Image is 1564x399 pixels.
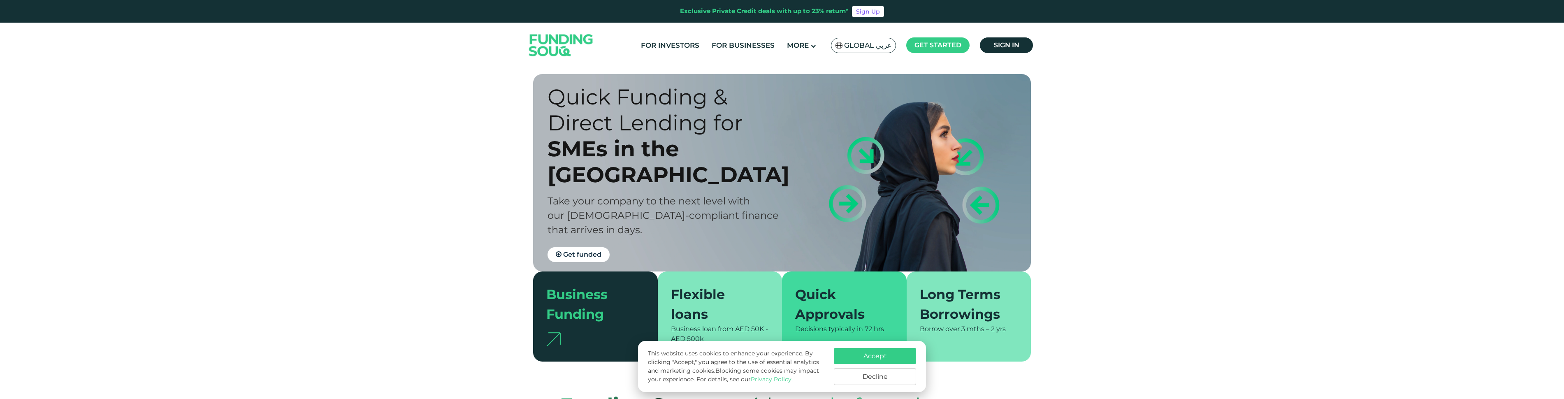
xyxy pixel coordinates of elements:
span: Decisions typically in [795,325,863,333]
span: Business loan from [671,325,733,333]
a: Get funded [548,247,610,262]
img: arrow [546,332,561,346]
div: Flexible loans [671,285,759,324]
span: 3 mths – 2 yrs [961,325,1006,333]
span: Get started [914,41,961,49]
span: Take your company to the next level with our [DEMOGRAPHIC_DATA]-compliant finance that arrives in... [548,195,779,236]
div: Quick Funding & Direct Lending for [548,84,796,136]
a: For Investors [639,39,701,52]
span: Blocking some cookies may impact your experience. [648,367,819,383]
a: Privacy Policy [751,376,791,383]
span: For details, see our . [696,376,793,383]
div: Long Terms Borrowings [920,285,1008,324]
div: Exclusive Private Credit deals with up to 23% return* [680,7,849,16]
a: Sign in [980,37,1033,53]
a: For Businesses [710,39,777,52]
button: Decline [834,368,916,385]
img: Logo [521,25,601,66]
span: Borrow over [920,325,960,333]
span: Get funded [563,251,601,258]
div: SMEs in the [GEOGRAPHIC_DATA] [548,136,796,188]
span: More [787,41,809,49]
span: Global عربي [844,41,891,50]
div: Quick Approvals [795,285,884,324]
button: Accept [834,348,916,364]
img: SA Flag [835,42,843,49]
span: 72 hrs [865,325,884,333]
a: Sign Up [852,6,884,17]
p: This website uses cookies to enhance your experience. By clicking "Accept," you agree to the use ... [648,349,826,384]
div: Business Funding [546,285,635,324]
span: Sign in [994,41,1019,49]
